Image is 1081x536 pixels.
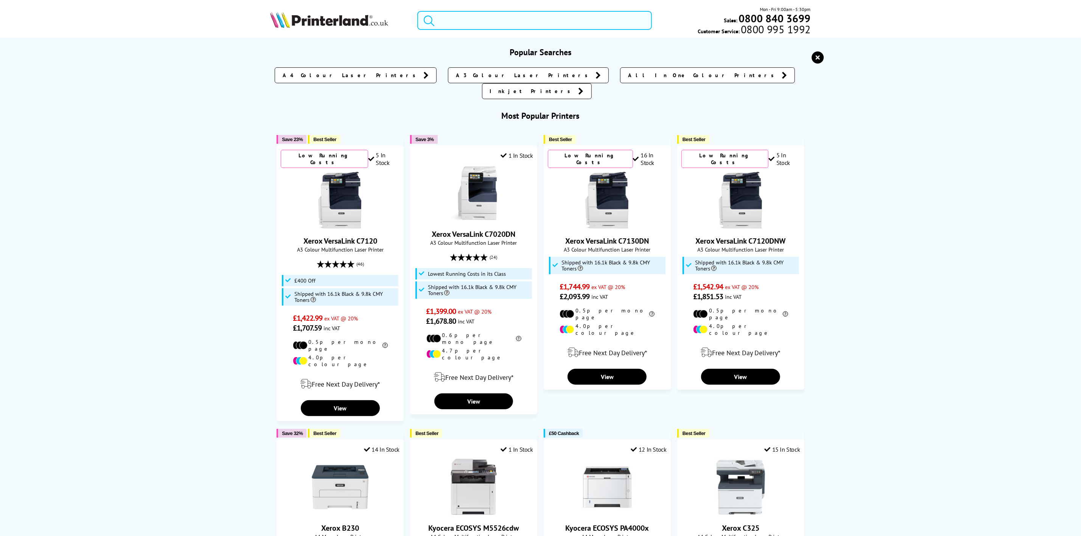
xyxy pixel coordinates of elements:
a: Xerox B230 [312,510,369,517]
button: £50 Cashback [544,429,583,438]
span: Shipped with 16.1k Black & 9.8k CMY Toners [428,284,530,296]
div: modal_delivery [548,342,667,363]
a: Kyocera ECOSYS M5526cdw [429,523,519,533]
a: View [434,393,513,409]
button: Save 3% [410,135,437,144]
span: A3 Colour Laser Printers [456,71,592,79]
span: (24) [490,250,498,264]
span: Mon - Fri 9:00am - 5:30pm [760,6,811,13]
a: Kyocera ECOSYS M5526cdw [445,510,502,517]
button: Best Seller [308,135,340,144]
span: inc VAT [458,318,474,325]
span: Save 23% [282,137,303,142]
span: Best Seller [683,430,706,436]
span: inc VAT [591,293,608,300]
button: Best Seller [544,135,576,144]
span: All In One Colour Printers [628,71,778,79]
a: Xerox VersaLink C7120DNW [712,222,769,230]
span: Inkjet Printers [490,87,575,95]
b: 0800 840 3699 [739,11,811,25]
span: £400 Off [294,278,316,284]
img: Xerox VersaLink C7130DN [579,172,636,228]
li: 0.6p per mono page [426,332,521,345]
h3: Popular Searches [270,47,811,57]
a: Xerox VersaLink C7130DN [565,236,649,246]
div: Low Running Costs [281,150,368,168]
a: Xerox C325 [712,510,769,517]
a: Kyocera ECOSYS PA4000x [579,510,636,517]
a: Xerox VersaLink C7020DN [445,216,502,223]
div: modal_delivery [281,373,400,395]
button: Best Seller [308,429,340,438]
span: inc VAT [725,293,742,300]
span: Save 3% [415,137,434,142]
a: Kyocera ECOSYS PA4000x [565,523,649,533]
span: Best Seller [313,430,336,436]
span: £2,093.99 [560,292,589,301]
a: Printerland Logo [270,11,408,30]
span: Customer Service: [698,26,810,35]
span: Shipped with 16.1k Black & 9.8k CMY Toners [294,291,396,303]
a: A3 Colour Laser Printers [448,67,609,83]
a: A4 Colour Laser Printers [275,67,437,83]
img: Xerox VersaLink C7120 [312,172,369,228]
li: 0.5p per mono page [293,339,388,352]
img: Kyocera ECOSYS M5526cdw [445,459,502,516]
img: Xerox VersaLink C7120DNW [712,172,769,228]
span: Best Seller [415,430,439,436]
span: £1,744.99 [560,282,589,292]
span: Shipped with 16.1k Black & 9.8k CMY Toners [695,259,797,272]
span: £1,851.53 [693,292,723,301]
li: 4.0p per colour page [293,354,388,368]
img: Kyocera ECOSYS PA4000x [579,459,636,516]
a: Xerox B230 [321,523,359,533]
button: Save 23% [277,135,306,144]
div: Low Running Costs [681,150,769,168]
div: 16 In Stock [633,151,667,166]
span: ex VAT @ 20% [458,308,492,315]
button: Best Seller [677,429,709,438]
span: Lowest Running Costs in its Class [428,271,506,277]
span: A3 Colour Multifunction Laser Printer [681,246,800,253]
a: Xerox VersaLink C7020DN [432,229,516,239]
span: Best Seller [313,137,336,142]
a: Xerox VersaLink C7120 [303,236,377,246]
div: 5 In Stock [768,151,800,166]
span: Sales: [724,17,738,24]
li: 4.0p per colour page [693,323,788,336]
span: A4 Colour Laser Printers [283,71,420,79]
span: £50 Cashback [549,430,579,436]
span: £1,399.00 [426,306,456,316]
div: 1 In Stock [501,446,533,453]
div: 15 In Stock [764,446,800,453]
span: Best Seller [549,137,572,142]
span: ex VAT @ 20% [725,283,759,291]
a: 0800 840 3699 [738,15,811,22]
input: Search product or brand [417,11,652,30]
div: modal_delivery [414,367,533,388]
span: A3 Colour Multifunction Laser Printer [548,246,667,253]
div: 5 In Stock [368,151,400,166]
button: Best Seller [677,135,709,144]
span: inc VAT [324,325,341,332]
img: Xerox C325 [712,459,769,516]
span: £1,678.80 [426,316,456,326]
li: 4.0p per colour page [560,323,655,336]
a: View [701,369,780,385]
div: modal_delivery [681,342,800,363]
a: Xerox C325 [722,523,759,533]
a: Xerox VersaLink C7120 [312,222,369,230]
div: 14 In Stock [364,446,400,453]
span: A3 Colour Multifunction Laser Printer [414,239,533,246]
span: Best Seller [683,137,706,142]
span: A3 Colour Multifunction Laser Printer [281,246,400,253]
span: Save 32% [282,430,303,436]
span: £1,542.94 [693,282,723,292]
li: 0.5p per mono page [560,307,655,321]
h3: Most Popular Printers [270,110,811,121]
a: Xerox VersaLink C7130DN [579,222,636,230]
button: Best Seller [410,429,442,438]
button: Save 32% [277,429,306,438]
img: Printerland Logo [270,11,388,28]
span: ex VAT @ 20% [325,315,358,322]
